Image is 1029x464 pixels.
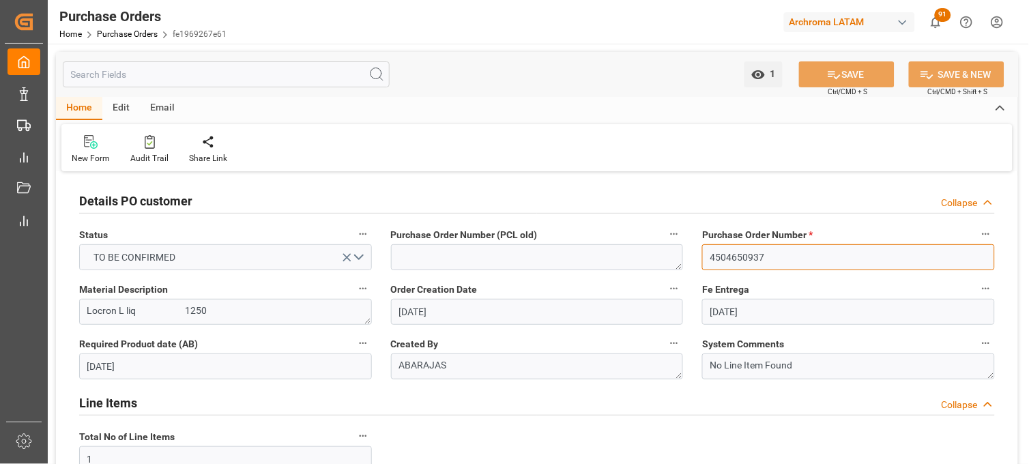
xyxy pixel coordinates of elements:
[391,353,684,379] textarea: ABARAJAS
[784,9,921,35] button: Archroma LATAM
[97,29,158,39] a: Purchase Orders
[942,196,978,210] div: Collapse
[665,334,683,352] button: Created By
[766,68,776,79] span: 1
[665,280,683,298] button: Order Creation Date
[928,87,988,97] span: Ctrl/CMD + Shift + S
[977,225,995,243] button: Purchase Order Number *
[702,337,784,351] span: System Comments
[391,228,538,242] span: Purchase Order Number (PCL old)
[977,280,995,298] button: Fe Entrega
[59,29,82,39] a: Home
[102,97,140,120] div: Edit
[79,282,168,297] span: Material Description
[87,250,183,265] span: TO BE CONFIRMED
[79,394,137,412] h2: Line Items
[784,12,915,32] div: Archroma LATAM
[56,97,102,120] div: Home
[391,282,478,297] span: Order Creation Date
[79,228,108,242] span: Status
[79,337,198,351] span: Required Product date (AB)
[702,299,995,325] input: DD-MM-YYYY
[59,6,227,27] div: Purchase Orders
[702,282,749,297] span: Fe Entrega
[354,280,372,298] button: Material Description
[189,152,227,164] div: Share Link
[63,61,390,87] input: Search Fields
[79,192,192,210] h2: Details PO customer
[935,8,951,22] span: 91
[744,61,783,87] button: open menu
[951,7,982,38] button: Help Center
[79,244,372,270] button: open menu
[130,152,169,164] div: Audit Trail
[909,61,1004,87] button: SAVE & NEW
[79,299,372,325] textarea: Locron L liq 1250
[702,228,813,242] span: Purchase Order Number
[921,7,951,38] button: show 91 new notifications
[942,398,978,412] div: Collapse
[354,427,372,445] button: Total No of Line Items
[354,334,372,352] button: Required Product date (AB)
[665,225,683,243] button: Purchase Order Number (PCL old)
[79,430,175,444] span: Total No of Line Items
[828,87,868,97] span: Ctrl/CMD + S
[702,353,995,379] textarea: No Line Item Found
[977,334,995,352] button: System Comments
[799,61,895,87] button: SAVE
[354,225,372,243] button: Status
[72,152,110,164] div: New Form
[391,337,439,351] span: Created By
[391,299,684,325] input: DD-MM-YYYY
[79,353,372,379] input: DD-MM-YYYY
[140,97,185,120] div: Email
